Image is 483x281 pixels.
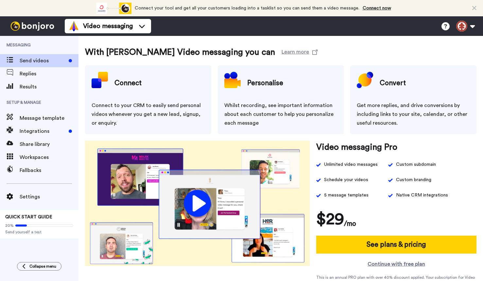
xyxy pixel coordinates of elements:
div: Unlimited video messages [324,160,378,169]
h4: See plans & pricing [367,239,426,250]
h1: $29 [316,210,344,229]
span: 20% [5,223,14,228]
div: Learn more [282,48,309,54]
img: vm-color.svg [69,21,79,31]
a: Learn more [282,46,318,59]
span: Message template [20,114,78,122]
span: Share library [20,140,78,148]
span: Settings [20,193,78,201]
h4: Connect [114,75,142,91]
span: Video messaging [83,22,133,31]
img: bj-logo-header-white.svg [8,22,57,31]
span: Custom branding [396,176,431,184]
h4: Convert [380,75,406,91]
div: Connect to your CRM to easily send personal videos whenever you get a new lead, signup, or enquiry. [92,101,205,128]
span: Send videos [20,57,66,65]
span: Fallbacks [20,166,78,174]
a: Continue with free plan [316,260,476,268]
div: Get more replies, and drive conversions by including links to your site, calendar, or other usefu... [357,101,470,128]
span: QUICK START GUIDE [5,215,52,219]
span: Collapse menu [29,264,56,269]
h4: Personalise [247,75,283,91]
span: Workspaces [20,153,78,161]
span: 5 message templates [324,191,369,200]
button: Collapse menu [17,262,61,271]
span: Schedule your videos [324,176,368,184]
span: Integrations [20,127,66,135]
h3: With [PERSON_NAME] Video messaging you can [85,46,275,59]
div: Whilst recording, see important information about each customer to help you personalize each message [224,101,337,128]
span: Send yourself a test [5,229,73,235]
div: Custom subdomain [396,160,436,169]
span: Native CRM integrations [396,191,448,200]
div: animation [95,3,131,14]
h3: Video messaging Pro [316,141,397,154]
a: Connect now [363,6,391,10]
span: Results [20,83,78,91]
h4: /mo [344,218,356,229]
span: Replies [20,70,78,78]
span: Connect your tool and get all your customers loading into a tasklist so you can send them a video... [135,6,359,10]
